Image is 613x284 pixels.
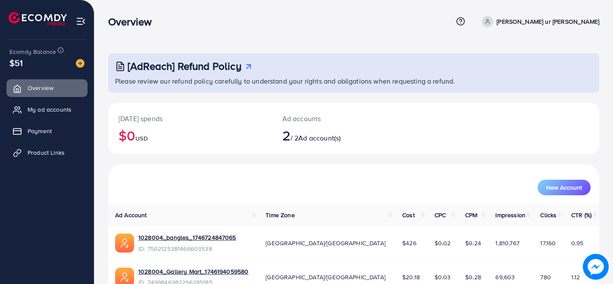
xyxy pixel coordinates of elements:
[540,273,550,281] span: 780
[538,180,591,195] button: New Account
[402,239,416,247] span: $426
[435,239,451,247] span: $0.02
[266,273,385,281] span: [GEOGRAPHIC_DATA]/[GEOGRAPHIC_DATA]
[546,184,582,190] span: New Account
[540,239,556,247] span: 17,160
[128,60,241,72] h3: [AdReach] Refund Policy
[282,125,291,145] span: 2
[119,113,262,124] p: [DATE] spends
[465,273,481,281] span: $0.28
[435,273,451,281] span: $0.03
[583,254,609,280] img: image
[282,113,385,124] p: Ad accounts
[6,79,88,97] a: Overview
[571,211,591,219] span: CTR (%)
[28,148,65,157] span: Product Links
[135,134,147,143] span: USD
[465,211,477,219] span: CPM
[571,273,580,281] span: 1.12
[282,127,385,144] h2: / 2
[76,16,86,26] img: menu
[76,59,84,68] img: image
[115,211,147,219] span: Ad Account
[266,239,385,247] span: [GEOGRAPHIC_DATA]/[GEOGRAPHIC_DATA]
[115,234,134,253] img: ic-ads-acc.e4c84228.svg
[479,16,599,27] a: [PERSON_NAME] ur [PERSON_NAME]
[108,16,159,28] h3: Overview
[28,84,53,92] span: Overview
[495,239,519,247] span: 1,810,767
[9,56,23,69] span: $51
[495,273,515,281] span: 69,603
[138,244,236,253] span: ID: 7502125381466603538
[6,101,88,118] a: My ad accounts
[402,273,420,281] span: $20.18
[9,12,67,25] img: logo
[465,239,481,247] span: $0.24
[402,211,415,219] span: Cost
[540,211,557,219] span: Clicks
[495,211,525,219] span: Impression
[497,16,599,27] p: [PERSON_NAME] ur [PERSON_NAME]
[115,76,594,86] p: Please review our refund policy carefully to understand your rights and obligations when requesti...
[6,144,88,161] a: Product Links
[298,133,341,143] span: Ad account(s)
[138,233,236,242] a: 1028004_bangles_1746724847065
[435,211,446,219] span: CPC
[28,105,72,114] span: My ad accounts
[119,127,262,144] h2: $0
[9,47,56,56] span: Ecomdy Balance
[6,122,88,140] a: Payment
[266,211,294,219] span: Time Zone
[138,267,248,276] a: 1028004_Gallery Mart_1746194059580
[28,127,52,135] span: Payment
[571,239,584,247] span: 0.95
